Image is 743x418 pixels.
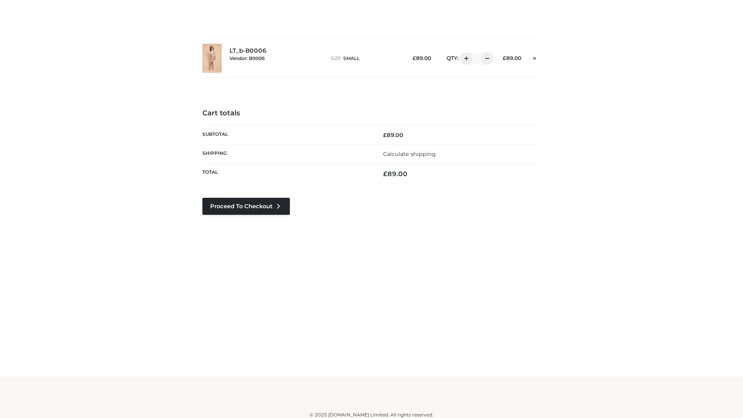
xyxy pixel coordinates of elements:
a: Proceed to Checkout [202,198,290,215]
div: LT_b-B0006 [229,47,323,69]
span: £ [413,55,416,61]
bdi: 89.00 [413,55,431,61]
p: size : [330,55,401,62]
bdi: 89.00 [503,55,521,61]
a: Calculate shipping [383,151,436,158]
span: £ [503,55,506,61]
div: QTY: [439,52,491,65]
th: Total [202,164,371,184]
th: Subtotal [202,125,371,144]
bdi: 89.00 [383,170,407,178]
span: £ [383,170,387,178]
span: £ [383,132,387,139]
th: Shipping [202,144,371,163]
small: Vendor: B0006 [229,55,265,61]
a: Remove this item [529,52,541,62]
span: SMALL [343,55,360,61]
bdi: 89.00 [383,132,403,139]
h4: Cart totals [202,109,541,118]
